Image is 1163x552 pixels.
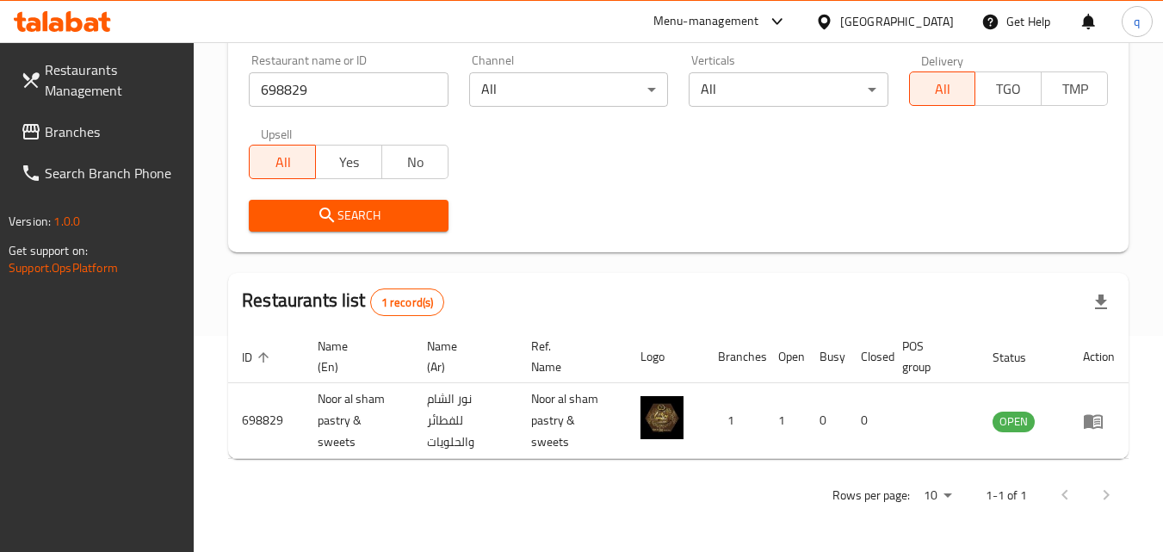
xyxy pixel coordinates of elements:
span: TMP [1049,77,1101,102]
th: Closed [847,331,888,383]
td: 698829 [228,383,304,459]
th: Busy [806,331,847,383]
td: 1 [764,383,806,459]
span: POS group [902,336,958,377]
div: Export file [1080,282,1122,323]
input: Search for restaurant name or ID.. [249,72,448,107]
span: 1.0.0 [53,210,80,233]
td: Noor al sham pastry & sweets [304,383,413,459]
div: [GEOGRAPHIC_DATA] [840,12,954,31]
button: No [381,145,448,179]
h2: Restaurants list [242,288,444,316]
button: Yes [315,145,382,179]
div: Rows per page: [917,483,958,509]
td: نور الشام للفطائر والحلويات [413,383,517,459]
th: Logo [627,331,704,383]
button: TMP [1041,71,1108,106]
span: Search [263,205,434,226]
p: 1-1 of 1 [986,485,1027,506]
span: Restaurants Management [45,59,181,101]
span: Version: [9,210,51,233]
span: Name (En) [318,336,393,377]
div: Menu [1083,411,1115,431]
a: Search Branch Phone [7,152,195,194]
label: Delivery [921,54,964,66]
span: TGO [982,77,1035,102]
span: Ref. Name [531,336,606,377]
a: Branches [7,111,195,152]
span: 1 record(s) [371,295,444,311]
label: Upsell [261,127,293,140]
button: TGO [974,71,1042,106]
td: Noor al sham pastry & sweets [517,383,627,459]
div: All [469,72,668,107]
div: Total records count [370,288,445,316]
a: Restaurants Management [7,49,195,111]
span: q [1134,12,1140,31]
span: Name (Ar) [427,336,497,377]
span: All [257,150,309,175]
th: Branches [704,331,764,383]
td: 0 [806,383,847,459]
div: All [689,72,888,107]
th: Action [1069,331,1129,383]
span: Status [993,347,1049,368]
span: OPEN [993,412,1035,431]
td: 1 [704,383,764,459]
button: All [249,145,316,179]
img: Noor al sham pastry & sweets [640,396,684,439]
table: enhanced table [228,331,1129,459]
span: ID [242,347,275,368]
div: OPEN [993,412,1035,432]
p: Rows per page: [832,485,910,506]
span: Yes [323,150,375,175]
a: Support.OpsPlatform [9,257,118,279]
span: All [917,77,969,102]
span: No [389,150,442,175]
th: Open [764,331,806,383]
td: 0 [847,383,888,459]
span: Branches [45,121,181,142]
span: Search Branch Phone [45,163,181,183]
div: Menu-management [653,11,759,32]
button: All [909,71,976,106]
button: Search [249,200,448,232]
span: Get support on: [9,239,88,262]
